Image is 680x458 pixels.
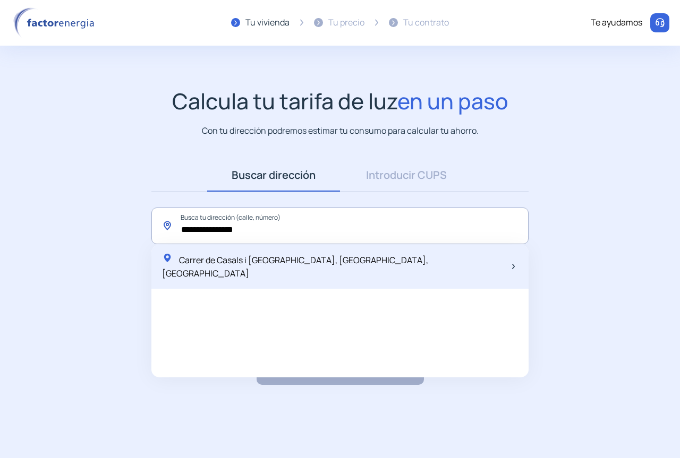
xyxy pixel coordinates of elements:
img: logo factor [11,7,101,38]
h1: Calcula tu tarifa de luz [172,88,508,114]
div: Tu vivienda [245,16,290,30]
a: Buscar dirección [207,159,340,192]
div: Te ayudamos [591,16,642,30]
a: Introducir CUPS [340,159,473,192]
span: en un paso [397,86,508,116]
span: Carrer de Casals i [GEOGRAPHIC_DATA], [GEOGRAPHIC_DATA], [GEOGRAPHIC_DATA] [162,254,428,280]
img: arrow-next-item.svg [512,264,515,269]
div: Tu contrato [403,16,449,30]
p: Con tu dirección podremos estimar tu consumo para calcular tu ahorro. [202,124,479,137]
div: Tu precio [328,16,364,30]
img: llamar [654,18,665,28]
img: location-pin-green.svg [162,253,173,263]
